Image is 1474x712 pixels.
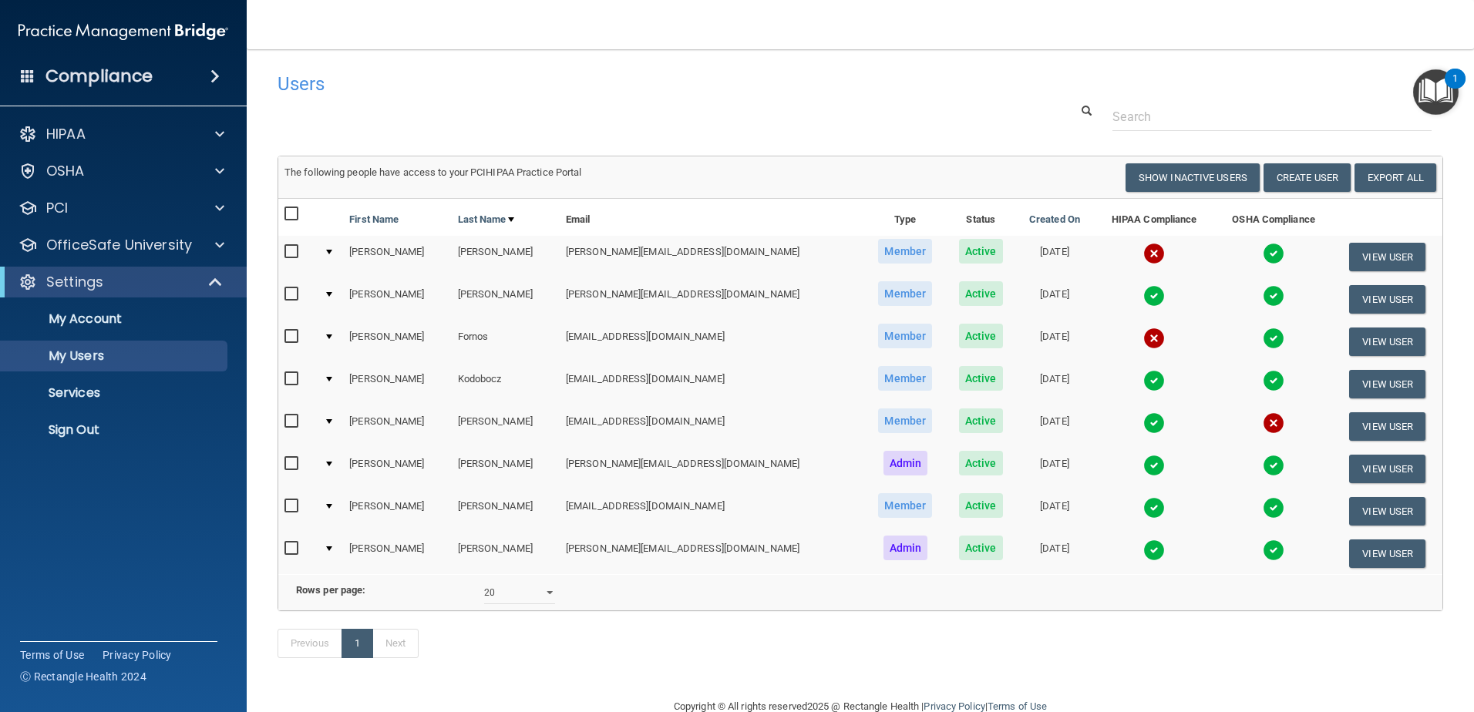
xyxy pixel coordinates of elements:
[1015,405,1094,448] td: [DATE]
[883,536,928,560] span: Admin
[296,584,365,596] b: Rows per page:
[1349,243,1425,271] button: View User
[452,532,560,574] td: [PERSON_NAME]
[560,321,864,363] td: [EMAIL_ADDRESS][DOMAIN_NAME]
[343,405,451,448] td: [PERSON_NAME]
[1015,490,1094,532] td: [DATE]
[878,408,932,433] span: Member
[959,239,1003,264] span: Active
[1143,327,1165,349] img: cross.ca9f0e7f.svg
[959,493,1003,518] span: Active
[924,700,984,712] a: Privacy Policy
[560,236,864,278] td: [PERSON_NAME][EMAIL_ADDRESS][DOMAIN_NAME]
[343,278,451,321] td: [PERSON_NAME]
[46,125,86,143] p: HIPAA
[1143,497,1165,519] img: tick.e7d51cea.svg
[1263,285,1284,307] img: tick.e7d51cea.svg
[20,669,146,684] span: Ⓒ Rectangle Health 2024
[278,74,948,94] h4: Users
[19,16,228,47] img: PMB logo
[878,324,932,348] span: Member
[372,629,419,658] a: Next
[1349,455,1425,483] button: View User
[46,199,68,217] p: PCI
[103,647,172,663] a: Privacy Policy
[452,278,560,321] td: [PERSON_NAME]
[560,363,864,405] td: [EMAIL_ADDRESS][DOMAIN_NAME]
[452,236,560,278] td: [PERSON_NAME]
[10,422,220,438] p: Sign Out
[1263,370,1284,391] img: tick.e7d51cea.svg
[1143,243,1165,264] img: cross.ca9f0e7f.svg
[458,210,515,229] a: Last Name
[883,451,928,475] span: Admin
[1143,285,1165,307] img: tick.e7d51cea.svg
[1349,327,1425,356] button: View User
[1215,199,1333,236] th: OSHA Compliance
[46,236,192,254] p: OfficeSafe University
[560,199,864,236] th: Email
[19,162,224,180] a: OSHA
[1143,412,1165,434] img: tick.e7d51cea.svg
[959,324,1003,348] span: Active
[46,273,103,291] p: Settings
[343,363,451,405] td: [PERSON_NAME]
[1143,539,1165,561] img: tick.e7d51cea.svg
[959,281,1003,306] span: Active
[560,490,864,532] td: [EMAIL_ADDRESS][DOMAIN_NAME]
[10,385,220,401] p: Services
[1349,539,1425,568] button: View User
[1015,448,1094,490] td: [DATE]
[1349,285,1425,314] button: View User
[342,629,373,658] a: 1
[560,278,864,321] td: [PERSON_NAME][EMAIL_ADDRESS][DOMAIN_NAME]
[452,490,560,532] td: [PERSON_NAME]
[1263,497,1284,519] img: tick.e7d51cea.svg
[1349,412,1425,441] button: View User
[10,348,220,364] p: My Users
[1143,370,1165,391] img: tick.e7d51cea.svg
[19,273,224,291] a: Settings
[560,532,864,574] td: [PERSON_NAME][EMAIL_ADDRESS][DOMAIN_NAME]
[864,199,946,236] th: Type
[1349,370,1425,398] button: View User
[1015,236,1094,278] td: [DATE]
[19,199,224,217] a: PCI
[560,405,864,448] td: [EMAIL_ADDRESS][DOMAIN_NAME]
[878,366,932,391] span: Member
[10,311,220,327] p: My Account
[560,448,864,490] td: [PERSON_NAME][EMAIL_ADDRESS][DOMAIN_NAME]
[959,366,1003,391] span: Active
[959,451,1003,475] span: Active
[452,363,560,405] td: Kodobocz
[45,65,153,87] h4: Compliance
[1349,497,1425,526] button: View User
[46,162,85,180] p: OSHA
[1126,163,1260,192] button: Show Inactive Users
[1355,163,1436,192] a: Export All
[1263,327,1284,349] img: tick.e7d51cea.svg
[1263,412,1284,434] img: cross.ca9f0e7f.svg
[343,532,451,574] td: [PERSON_NAME]
[1094,199,1215,236] th: HIPAA Compliance
[452,448,560,490] td: [PERSON_NAME]
[1015,321,1094,363] td: [DATE]
[1413,69,1459,115] button: Open Resource Center, 1 new notification
[1452,79,1458,99] div: 1
[1143,455,1165,476] img: tick.e7d51cea.svg
[452,405,560,448] td: [PERSON_NAME]
[284,166,582,178] span: The following people have access to your PCIHIPAA Practice Portal
[343,490,451,532] td: [PERSON_NAME]
[1015,363,1094,405] td: [DATE]
[349,210,399,229] a: First Name
[1207,603,1455,664] iframe: Drift Widget Chat Controller
[1263,243,1284,264] img: tick.e7d51cea.svg
[343,236,451,278] td: [PERSON_NAME]
[988,700,1047,712] a: Terms of Use
[343,321,451,363] td: [PERSON_NAME]
[452,321,560,363] td: Fornos
[1015,532,1094,574] td: [DATE]
[878,239,932,264] span: Member
[1015,278,1094,321] td: [DATE]
[19,125,224,143] a: HIPAA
